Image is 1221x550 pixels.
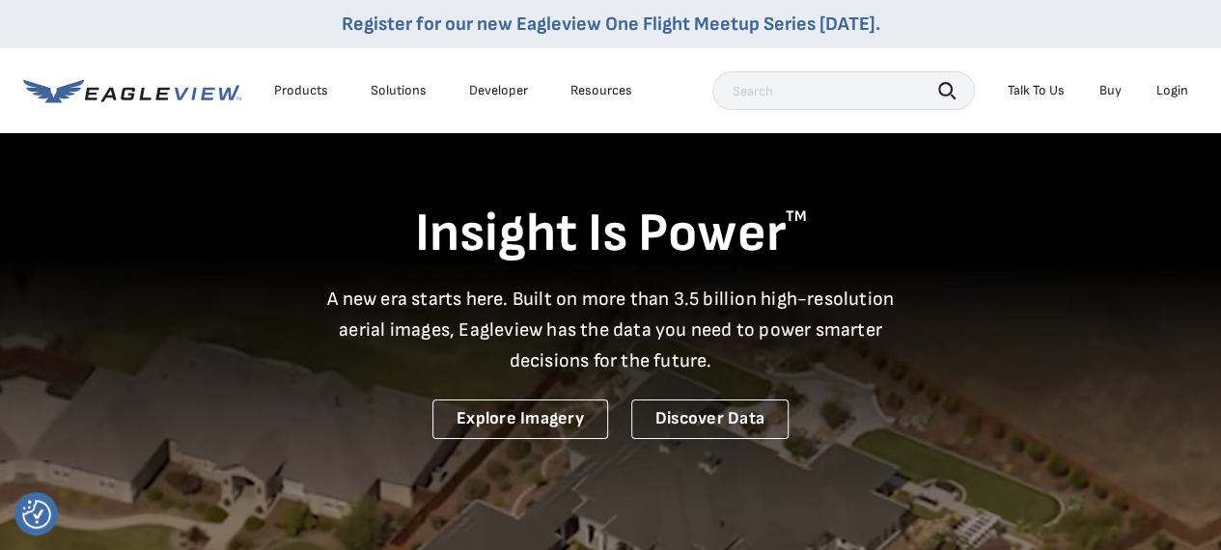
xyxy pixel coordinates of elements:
input: Search [712,71,975,110]
div: Talk To Us [1008,82,1065,99]
div: Login [1156,82,1188,99]
h1: Insight Is Power [23,201,1198,268]
sup: TM [786,207,807,226]
div: Products [274,82,328,99]
a: Register for our new Eagleview One Flight Meetup Series [DATE]. [342,13,880,36]
a: Discover Data [631,399,789,439]
div: Resources [570,82,632,99]
button: Consent Preferences [22,500,51,529]
a: Explore Imagery [432,399,608,439]
p: A new era starts here. Built on more than 3.5 billion high-resolution aerial images, Eagleview ha... [316,284,906,376]
a: Developer [469,82,528,99]
div: Solutions [371,82,427,99]
img: Revisit consent button [22,500,51,529]
a: Buy [1099,82,1122,99]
